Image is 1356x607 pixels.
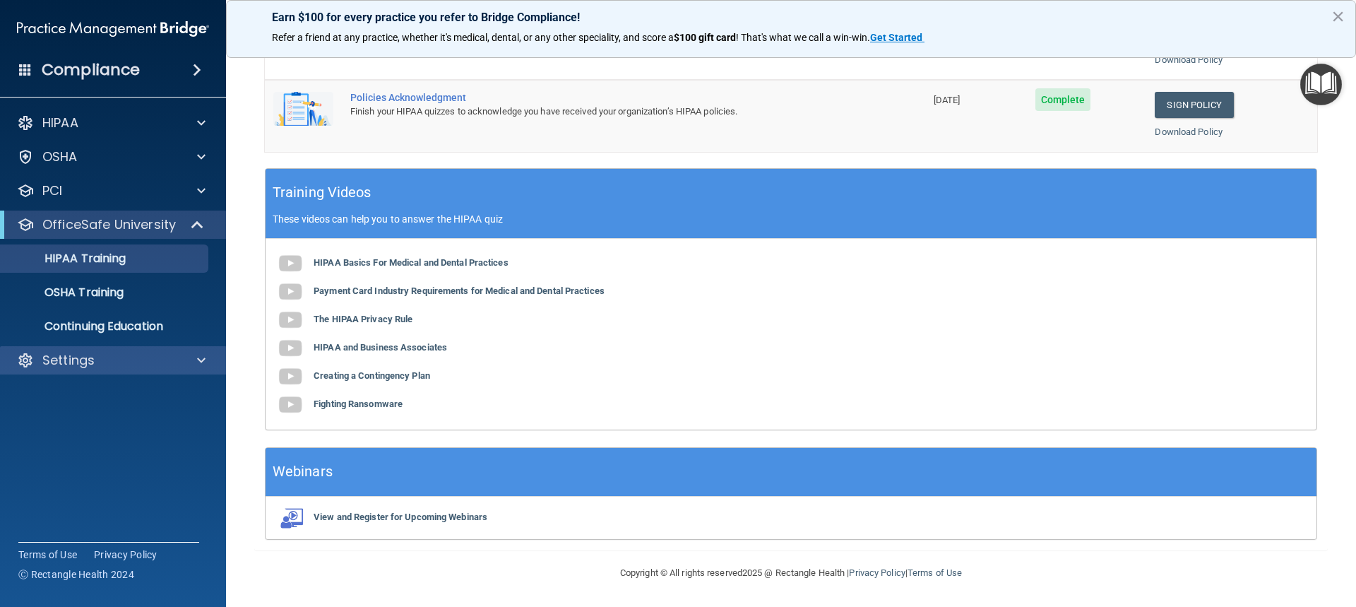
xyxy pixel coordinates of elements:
b: View and Register for Upcoming Webinars [314,512,487,522]
h5: Training Videos [273,180,371,205]
p: OSHA Training [9,285,124,300]
p: These videos can help you to answer the HIPAA quiz [273,213,1309,225]
a: Download Policy [1155,126,1223,137]
p: Continuing Education [9,319,202,334]
img: gray_youtube_icon.38fcd6cc.png [276,278,304,306]
p: Settings [42,352,95,369]
a: OfficeSafe University [17,216,205,233]
a: Privacy Policy [849,567,905,578]
b: HIPAA Basics For Medical and Dental Practices [314,257,509,268]
button: Close [1331,5,1345,28]
img: gray_youtube_icon.38fcd6cc.png [276,306,304,334]
p: PCI [42,182,62,199]
a: HIPAA [17,114,206,131]
img: gray_youtube_icon.38fcd6cc.png [276,363,304,391]
a: PCI [17,182,206,199]
b: Fighting Ransomware [314,399,403,409]
p: HIPAA Training [9,252,126,266]
span: [DATE] [934,95,961,105]
p: Earn $100 for every practice you refer to Bridge Compliance! [272,11,1310,24]
a: Settings [17,352,206,369]
b: The HIPAA Privacy Rule [314,314,412,324]
span: Refer a friend at any practice, whether it's medical, dental, or any other speciality, and score a [272,32,674,43]
b: Payment Card Industry Requirements for Medical and Dental Practices [314,285,605,296]
a: Privacy Policy [94,548,157,562]
a: Get Started [870,32,924,43]
p: OSHA [42,148,78,165]
img: gray_youtube_icon.38fcd6cc.png [276,334,304,363]
img: webinarIcon.c7ebbf15.png [276,507,304,529]
strong: Get Started [870,32,922,43]
b: Creating a Contingency Plan [314,370,430,381]
div: Finish your HIPAA quizzes to acknowledge you have received your organization’s HIPAA policies. [350,103,855,120]
div: Copyright © All rights reserved 2025 @ Rectangle Health | | [533,550,1049,596]
a: Download Policy [1155,54,1223,65]
strong: $100 gift card [674,32,736,43]
div: Policies Acknowledgment [350,92,855,103]
img: gray_youtube_icon.38fcd6cc.png [276,249,304,278]
img: PMB logo [17,15,209,43]
b: HIPAA and Business Associates [314,342,447,353]
button: Open Resource Center [1300,64,1342,105]
p: OfficeSafe University [42,216,176,233]
span: Complete [1035,88,1091,111]
span: ! That's what we call a win-win. [736,32,870,43]
h4: Compliance [42,60,140,80]
a: Terms of Use [18,548,77,562]
a: OSHA [17,148,206,165]
h5: Webinars [273,459,333,484]
span: Ⓒ Rectangle Health 2024 [18,567,134,582]
img: gray_youtube_icon.38fcd6cc.png [276,391,304,419]
a: Sign Policy [1155,92,1233,118]
a: Terms of Use [908,567,962,578]
p: HIPAA [42,114,78,131]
